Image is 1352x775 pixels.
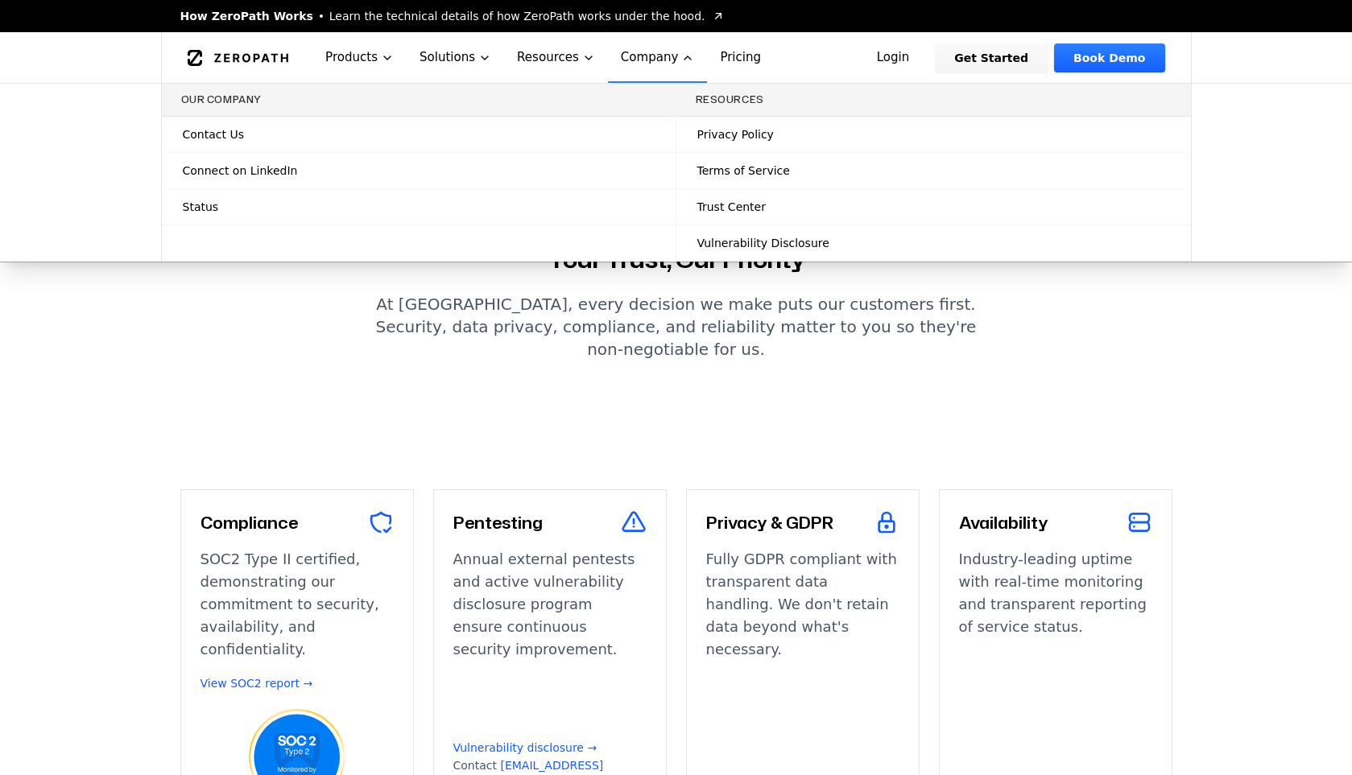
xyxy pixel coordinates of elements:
[407,32,504,83] button: Solutions
[676,153,1191,188] a: Terms of Service
[453,511,543,534] h3: Pentesting
[161,32,1192,83] nav: Global
[180,8,725,24] a: How ZeroPath WorksLearn the technical details of how ZeroPath works under the hood.
[201,511,298,534] h3: Compliance
[329,8,705,24] span: Learn the technical details of how ZeroPath works under the hood.
[162,153,676,188] a: Connect on LinkedIn
[180,245,1172,274] h2: Your Trust, Our Priority
[367,293,986,361] p: At [GEOGRAPHIC_DATA], every decision we make puts our customers first. Security, data privacy, co...
[183,126,244,142] span: Contact Us
[676,225,1191,261] a: Vulnerability Disclosure
[676,189,1191,225] a: Trust Center
[697,163,790,179] span: Terms of Service
[1054,43,1164,72] a: Book Demo
[697,235,829,251] span: Vulnerability Disclosure
[312,32,407,83] button: Products
[183,199,219,215] span: Status
[697,126,774,142] span: Privacy Policy
[183,163,298,179] span: Connect on LinkedIn
[697,199,766,215] span: Trust Center
[696,93,1172,106] h3: Resources
[608,32,708,83] button: Company
[180,8,313,24] span: How ZeroPath Works
[959,511,1048,534] h3: Availability
[676,117,1191,152] a: Privacy Policy
[858,43,929,72] a: Login
[453,548,647,725] p: Annual external pentests and active vulnerability disclosure program ensure continuous security i...
[162,189,676,225] a: Status
[707,32,774,83] a: Pricing
[504,32,608,83] button: Resources
[162,117,676,152] a: Contact Us
[201,675,313,691] a: View SOC2 report →
[706,511,833,534] h3: Privacy & GDPR
[935,43,1048,72] a: Get Started
[181,93,656,106] h3: Our Company
[453,741,597,754] a: Vulnerability disclosure →
[201,548,394,661] p: SOC2 Type II certified, demonstrating our commitment to security, availability, and confidentiality.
